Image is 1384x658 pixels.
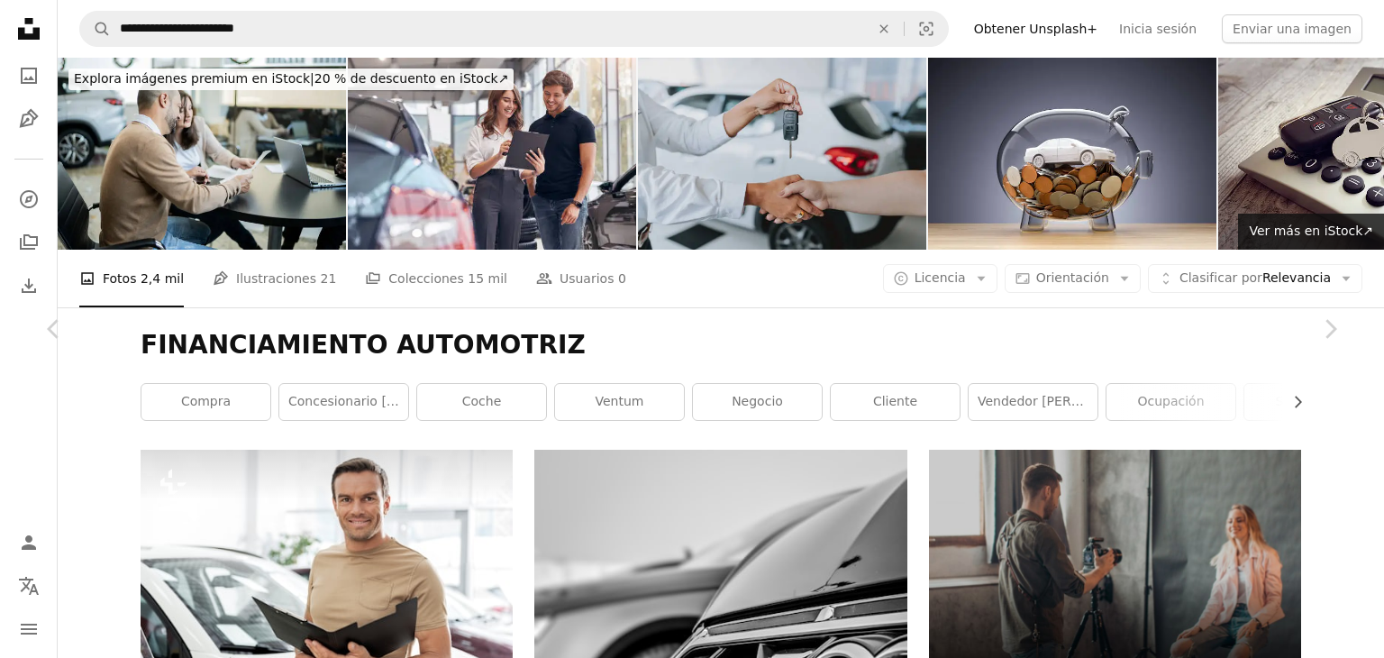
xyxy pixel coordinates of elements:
[905,12,948,46] button: Búsqueda visual
[141,566,513,582] a: Retrato de un hombre que expresa alegría mientras mira a través del contrato en un concesionario ...
[58,58,524,101] a: Explora imágenes premium en iStock|20 % de descuento en iStock↗
[693,384,822,420] a: negocio
[1222,14,1362,43] button: Enviar una imagen
[11,611,47,647] button: Menú
[141,329,1301,361] h1: FINANCIAMIENTO AUTOMOTRIZ
[141,384,270,420] a: compra
[831,384,960,420] a: cliente
[1005,264,1141,293] button: Orientación
[320,269,336,288] span: 21
[11,568,47,604] button: Idioma
[864,12,904,46] button: Borrar
[915,270,966,285] span: Licencia
[1179,270,1331,288] span: Relevancia
[11,525,47,561] a: Iniciar sesión / Registrarse
[555,384,684,420] a: ventum
[1108,14,1207,43] a: Inicia sesión
[74,71,314,86] span: Explora imágenes premium en iStock |
[365,250,507,307] a: Colecciones 15 mil
[1249,224,1373,238] span: Ver más en iStock ↗
[417,384,546,420] a: coche
[58,58,346,250] img: Pareja madura hablando y decidiendo comprar un coche nuevo
[1276,242,1384,416] a: Siguiente
[963,14,1108,43] a: Obtener Unsplash+
[11,101,47,137] a: Ilustraciones
[279,384,408,420] a: concesionario [PERSON_NAME]
[11,224,47,260] a: Colecciones
[213,250,336,307] a: Ilustraciones 21
[11,181,47,217] a: Explorar
[536,250,626,307] a: Usuarios 0
[618,269,626,288] span: 0
[1148,264,1362,293] button: Clasificar porRelevancia
[74,71,508,86] span: 20 % de descuento en iStock ↗
[1179,270,1262,285] span: Clasificar por
[969,384,1097,420] a: Vendedor [PERSON_NAME]
[468,269,507,288] span: 15 mil
[79,11,949,47] form: Encuentra imágenes en todo el sitio
[1244,384,1373,420] a: showroom
[1036,270,1109,285] span: Orientación
[928,58,1216,250] img: Modelo de coche en dinero dentro de la alcancía transparente
[883,264,997,293] button: Licencia
[1238,214,1384,250] a: Ver más en iStock↗
[638,58,926,250] img: Handing over the car keys
[11,58,47,94] a: Fotos
[348,58,636,250] img: Concesionario de coches discute contrato con cliente
[80,12,111,46] button: Buscar en Unsplash
[1106,384,1235,420] a: ocupación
